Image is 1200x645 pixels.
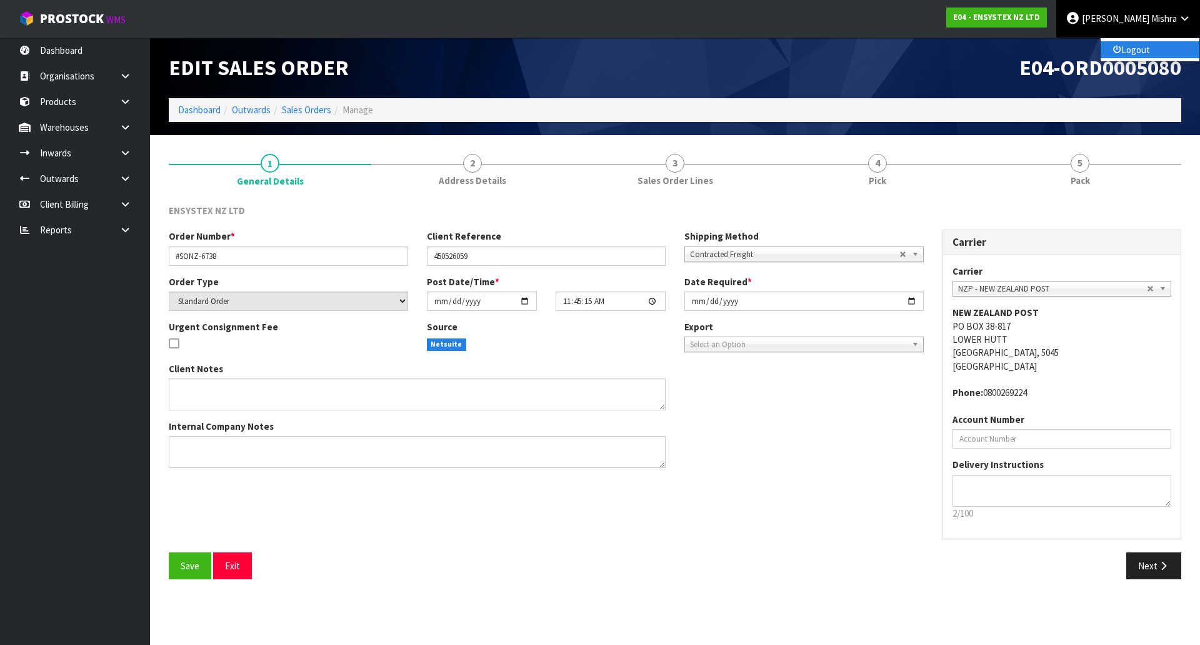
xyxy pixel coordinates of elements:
[958,282,1147,297] span: NZP - NEW ZEALAND POST
[1082,13,1149,24] span: [PERSON_NAME]
[953,12,1040,23] strong: E04 - ENSYSTEX NZ LTD
[946,8,1047,28] a: E04 - ENSYSTEX NZ LTD
[952,387,983,399] strong: phone
[178,104,221,116] a: Dashboard
[1019,54,1181,81] span: E04-ORD0005080
[690,337,907,352] span: Select an Option
[40,11,104,27] span: ProStock
[952,306,1172,373] address: PO BOX 38-817 LOWER HUTT [GEOGRAPHIC_DATA], 5045 [GEOGRAPHIC_DATA]
[106,14,126,26] small: WMS
[1126,552,1181,579] button: Next
[427,230,501,243] label: Client Reference
[169,205,245,216] span: ENSYSTEX NZ LTD
[1101,41,1199,58] a: Logout
[169,195,1181,589] span: General Details
[169,54,349,81] span: Edit Sales Order
[427,320,457,333] label: Source
[169,420,274,433] label: Internal Company Notes
[666,154,684,173] span: 3
[427,246,666,266] input: Client Reference
[952,265,982,278] label: Carrier
[637,174,713,187] span: Sales Order Lines
[463,154,482,173] span: 2
[19,11,34,26] img: cube-alt.png
[169,320,278,333] label: Urgent Consignment Fee
[439,174,506,187] span: Address Details
[169,246,408,266] input: Order Number
[169,362,223,375] label: Client Notes
[427,338,467,351] span: Netsuite
[261,154,279,173] span: 1
[427,275,499,288] label: Post Date/Time
[684,275,752,288] label: Date Required
[684,320,713,333] label: Export
[181,560,199,572] span: Save
[282,104,331,116] a: Sales Orders
[213,552,252,579] button: Exit
[232,104,271,116] a: Outwards
[952,236,1172,248] h3: Carrier
[1071,174,1090,187] span: Pack
[952,458,1044,471] label: Delivery Instructions
[952,413,1024,426] label: Account Number
[237,175,304,188] span: General Details
[868,154,887,173] span: 4
[169,230,235,243] label: Order Number
[690,247,899,262] span: Contracted Freight
[952,429,1172,449] input: Account Number
[952,307,1039,318] strong: NEW ZEALAND POST
[169,552,211,579] button: Save
[952,507,1172,520] p: 2/100
[169,275,219,288] label: Order Type
[1151,13,1177,24] span: Mishra
[1071,154,1089,173] span: 5
[869,174,886,187] span: Pick
[684,230,759,243] label: Shipping Method
[952,386,1172,399] address: 0800269224
[342,104,373,116] span: Manage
